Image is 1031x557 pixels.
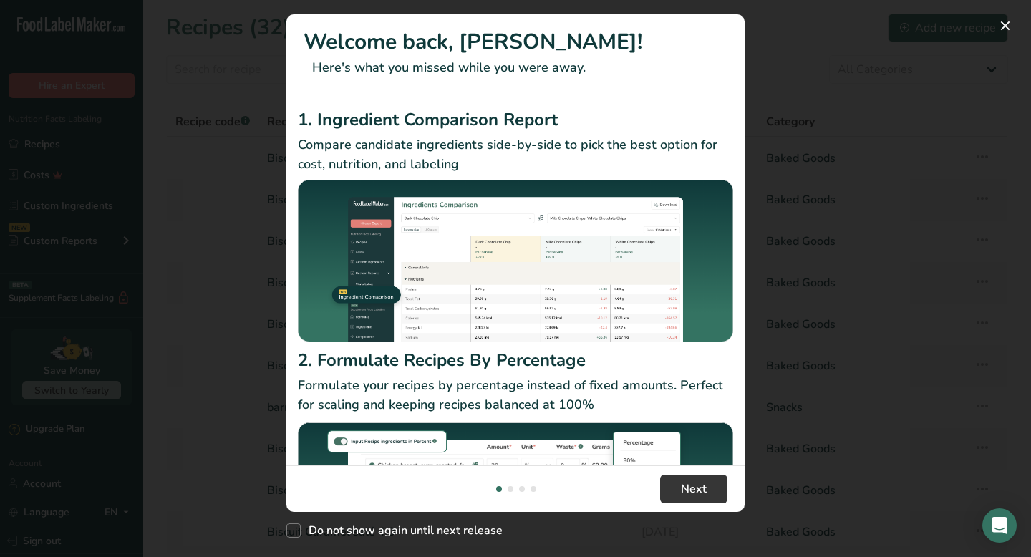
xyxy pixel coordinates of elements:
button: Next [660,475,727,503]
span: Do not show again until next release [301,523,503,538]
h2: 1. Ingredient Comparison Report [298,107,733,132]
h2: 2. Formulate Recipes By Percentage [298,347,733,373]
span: Next [681,480,707,498]
h1: Welcome back, [PERSON_NAME]! [304,26,727,58]
p: Here's what you missed while you were away. [304,58,727,77]
img: Ingredient Comparison Report [298,180,733,342]
p: Formulate your recipes by percentage instead of fixed amounts. Perfect for scaling and keeping re... [298,376,733,415]
p: Compare candidate ingredients side-by-side to pick the best option for cost, nutrition, and labeling [298,135,733,174]
div: Open Intercom Messenger [982,508,1017,543]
